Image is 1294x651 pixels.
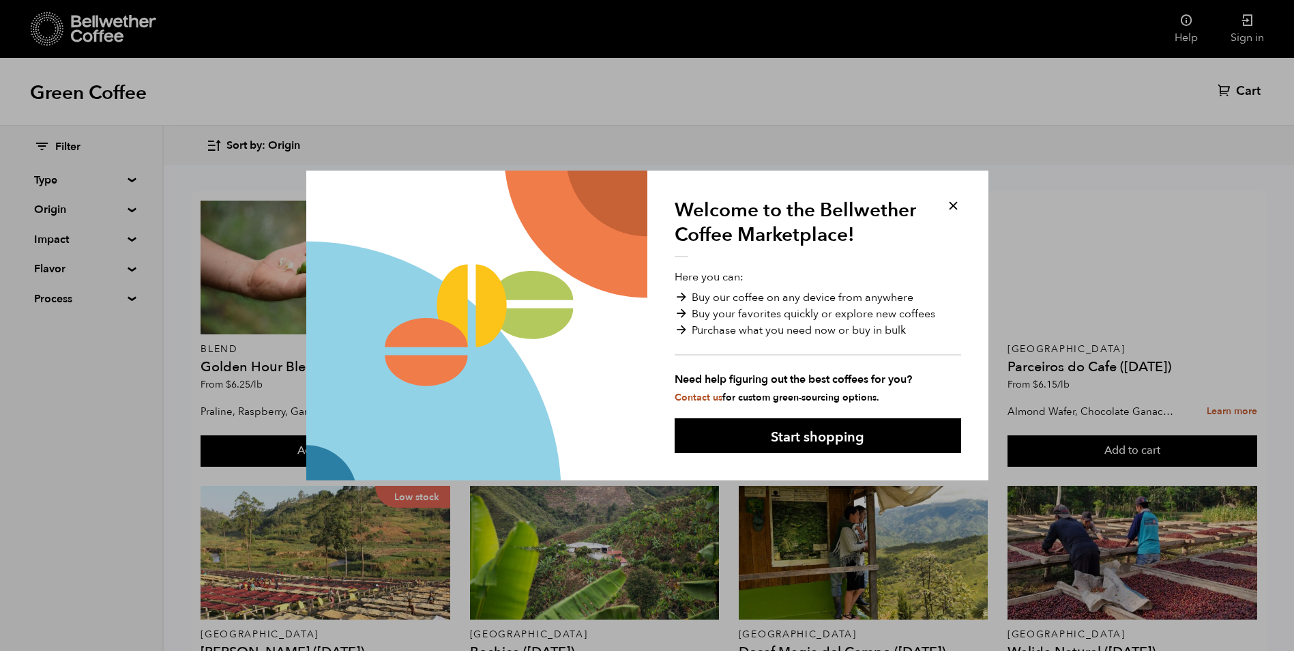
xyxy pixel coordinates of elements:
li: Purchase what you need now or buy in bulk [675,322,961,338]
small: for custom green-sourcing options. [675,391,879,404]
p: Here you can: [675,269,961,404]
a: Contact us [675,391,722,404]
li: Buy our coffee on any device from anywhere [675,289,961,306]
button: Start shopping [675,418,961,453]
h1: Welcome to the Bellwether Coffee Marketplace! [675,198,927,258]
li: Buy your favorites quickly or explore new coffees [675,306,961,322]
strong: Need help figuring out the best coffees for you? [675,371,961,388]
